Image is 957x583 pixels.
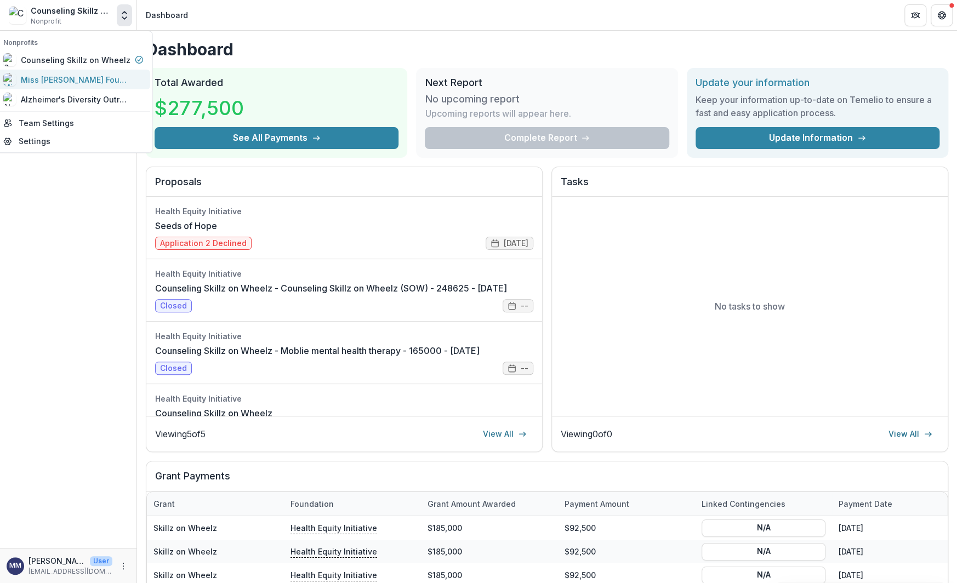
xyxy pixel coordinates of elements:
[31,16,61,26] span: Nonprofit
[141,7,192,23] nav: breadcrumb
[31,5,112,16] div: Counseling Skillz on Wheelz
[155,77,398,89] h2: Total Awarded
[155,219,217,232] a: Seeds of Hope
[9,562,21,569] div: Marshan Marick
[155,127,398,149] button: See All Payments
[931,4,953,26] button: Get Help
[290,569,377,581] p: Health Equity Initiative
[695,498,792,510] div: Linked Contingencies
[882,425,939,443] a: View All
[561,427,612,441] p: Viewing 0 of 0
[832,498,899,510] div: Payment date
[421,540,558,563] div: $185,000
[421,516,558,540] div: $185,000
[147,492,284,516] div: Grant
[155,93,244,123] h3: $277,500
[155,176,533,197] h2: Proposals
[290,545,377,557] p: Health Equity Initiative
[290,522,377,534] p: Health Equity Initiative
[558,492,695,516] div: Payment Amount
[421,492,558,516] div: Grant amount awarded
[558,540,695,563] div: $92,500
[146,9,188,21] div: Dashboard
[155,344,480,357] a: Counseling Skillz on Wheelz - Moblie mental health therapy - 165000 - [DATE]
[29,555,86,567] p: [PERSON_NAME]
[146,39,948,59] h1: Dashboard
[284,492,421,516] div: Foundation
[9,7,26,24] img: Counseling Skillz on Wheelz
[696,93,939,119] h3: Keep your information up-to-date on Temelio to ensure a fast and easy application process.
[153,570,217,580] a: Skillz on Wheelz
[155,470,939,491] h2: Grant Payments
[715,300,785,313] p: No tasks to show
[696,127,939,149] a: Update Information
[155,282,507,295] a: Counseling Skillz on Wheelz - Counseling Skillz on Wheelz (SOW) - 248625 - [DATE]
[558,516,695,540] div: $92,500
[117,559,130,573] button: More
[695,492,832,516] div: Linked Contingencies
[696,77,939,89] h2: Update your information
[558,498,636,510] div: Payment Amount
[284,498,340,510] div: Foundation
[702,519,825,536] button: N/A
[29,567,112,576] p: [EMAIL_ADDRESS][DOMAIN_NAME]
[702,542,825,560] button: N/A
[476,425,533,443] a: View All
[90,556,112,566] p: User
[425,93,519,105] h3: No upcoming report
[153,523,217,533] a: Skillz on Wheelz
[155,407,272,420] a: Counseling Skillz on Wheelz
[421,498,522,510] div: Grant amount awarded
[147,498,181,510] div: Grant
[425,107,571,120] p: Upcoming reports will appear here.
[153,547,217,556] a: Skillz on Wheelz
[425,77,669,89] h2: Next Report
[904,4,926,26] button: Partners
[561,176,939,197] h2: Tasks
[155,427,206,441] p: Viewing 5 of 5
[117,4,132,26] button: Open entity switcher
